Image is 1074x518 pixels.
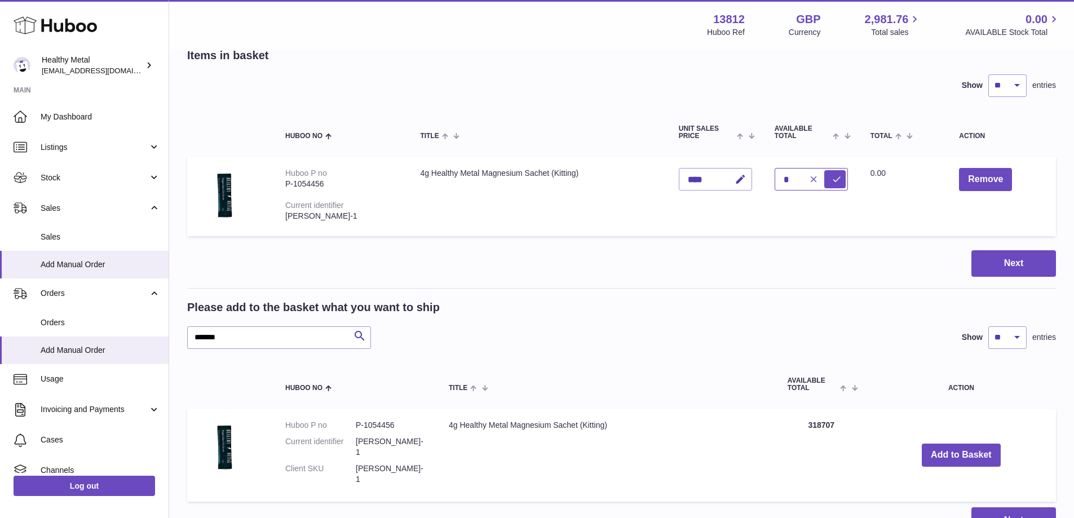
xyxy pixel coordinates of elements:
[356,420,426,431] dd: P-1054456
[285,384,322,392] span: Huboo no
[285,211,397,222] div: [PERSON_NAME]-1
[285,201,344,210] div: Current identifier
[41,259,160,270] span: Add Manual Order
[41,232,160,242] span: Sales
[449,384,467,392] span: Title
[865,12,922,38] a: 2,981.76 Total sales
[41,404,148,415] span: Invoicing and Payments
[1032,80,1056,91] span: entries
[959,168,1012,191] button: Remove
[1026,12,1048,27] span: 0.00
[409,157,667,236] td: 4g Healthy Metal Magnesium Sachet (Kitting)
[41,142,148,153] span: Listings
[707,27,745,38] div: Huboo Ref
[41,345,160,356] span: Add Manual Order
[776,409,867,501] td: 318707
[42,66,166,75] span: [EMAIL_ADDRESS][DOMAIN_NAME]
[965,12,1060,38] a: 0.00 AVAILABLE Stock Total
[285,179,397,189] div: P-1054456
[679,125,735,140] span: Unit Sales Price
[1032,332,1056,343] span: entries
[285,420,356,431] dt: Huboo P no
[41,172,148,183] span: Stock
[41,203,148,214] span: Sales
[871,27,921,38] span: Total sales
[713,12,745,27] strong: 13812
[865,12,909,27] span: 2,981.76
[356,436,426,458] dd: [PERSON_NAME]-1
[285,436,356,458] dt: Current identifier
[41,317,160,328] span: Orders
[437,409,776,501] td: 4g Healthy Metal Magnesium Sachet (Kitting)
[14,57,30,74] img: internalAdmin-13812@internal.huboo.com
[198,168,255,222] img: 4g Healthy Metal Magnesium Sachet (Kitting)
[962,332,983,343] label: Show
[42,55,143,76] div: Healthy Metal
[796,12,820,27] strong: GBP
[959,132,1045,140] div: Action
[922,444,1001,467] button: Add to Basket
[285,132,322,140] span: Huboo no
[870,132,892,140] span: Total
[41,465,160,476] span: Channels
[198,420,255,474] img: 4g Healthy Metal Magnesium Sachet (Kitting)
[14,476,155,496] a: Log out
[41,112,160,122] span: My Dashboard
[285,169,327,178] div: Huboo P no
[962,80,983,91] label: Show
[870,169,886,178] span: 0.00
[420,132,439,140] span: Title
[788,377,838,392] span: AVAILABLE Total
[41,374,160,384] span: Usage
[775,125,830,140] span: AVAILABLE Total
[867,366,1056,403] th: Action
[971,250,1056,277] button: Next
[789,27,821,38] div: Currency
[356,463,426,485] dd: [PERSON_NAME]-1
[187,48,269,63] h2: Items in basket
[187,300,440,315] h2: Please add to the basket what you want to ship
[41,288,148,299] span: Orders
[285,463,356,485] dt: Client SKU
[41,435,160,445] span: Cases
[965,27,1060,38] span: AVAILABLE Stock Total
